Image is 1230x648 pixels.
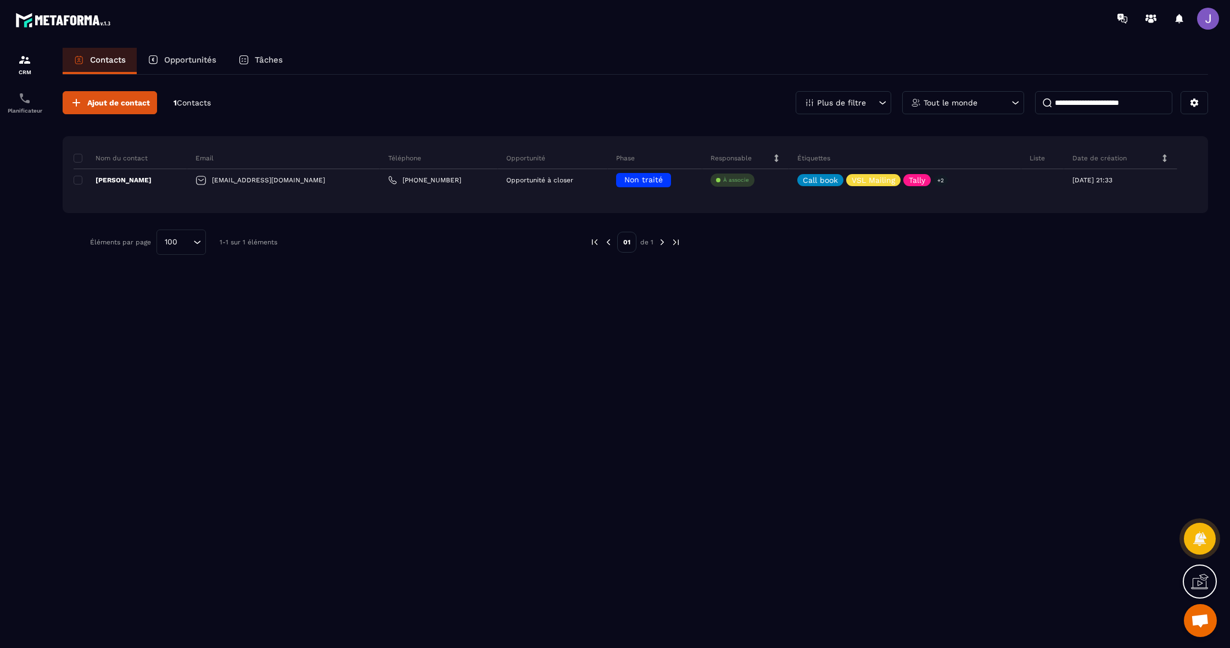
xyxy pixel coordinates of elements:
[220,238,277,246] p: 1-1 sur 1 éléments
[924,99,977,107] p: Tout le monde
[624,175,663,184] span: Non traité
[161,236,181,248] span: 100
[1184,604,1217,637] div: Ouvrir le chat
[590,237,600,247] img: prev
[177,98,211,107] span: Contacts
[803,176,838,184] p: Call book
[90,55,126,65] p: Contacts
[74,176,152,185] p: [PERSON_NAME]
[506,176,573,184] p: Opportunité à closer
[137,48,227,74] a: Opportunités
[74,154,148,163] p: Nom du contact
[3,69,47,75] p: CRM
[63,91,157,114] button: Ajout de contact
[817,99,866,107] p: Plus de filtre
[506,154,545,163] p: Opportunité
[3,83,47,122] a: schedulerschedulerPlanificateur
[18,92,31,105] img: scheduler
[255,55,283,65] p: Tâches
[227,48,294,74] a: Tâches
[909,176,925,184] p: Tally
[711,154,752,163] p: Responsable
[388,176,461,185] a: [PHONE_NUMBER]
[90,238,151,246] p: Éléments par page
[603,237,613,247] img: prev
[388,154,421,163] p: Téléphone
[164,55,216,65] p: Opportunités
[617,232,636,253] p: 01
[181,236,191,248] input: Search for option
[195,154,214,163] p: Email
[1030,154,1045,163] p: Liste
[1072,154,1127,163] p: Date de création
[723,176,749,184] p: À associe
[15,10,114,30] img: logo
[1072,176,1112,184] p: [DATE] 21:33
[616,154,635,163] p: Phase
[657,237,667,247] img: next
[3,45,47,83] a: formationformationCRM
[797,154,830,163] p: Étiquettes
[933,175,948,186] p: +2
[87,97,150,108] span: Ajout de contact
[640,238,653,247] p: de 1
[174,98,211,108] p: 1
[156,230,206,255] div: Search for option
[63,48,137,74] a: Contacts
[3,108,47,114] p: Planificateur
[18,53,31,66] img: formation
[852,176,895,184] p: VSL Mailing
[671,237,681,247] img: next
